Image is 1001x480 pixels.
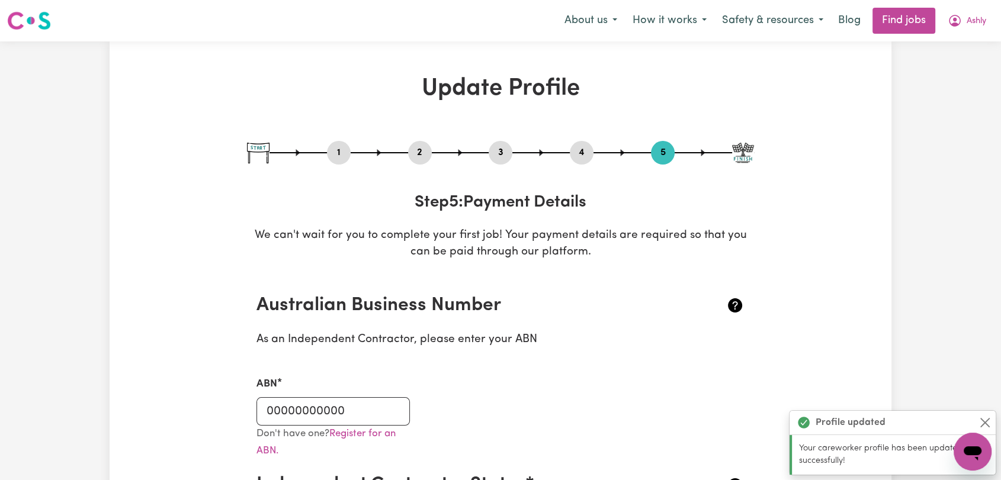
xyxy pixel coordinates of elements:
[256,331,745,349] p: As an Independent Contractor, please enter your ABN
[247,193,754,213] h3: Step 5 : Payment Details
[327,145,351,160] button: Go to step 1
[978,415,992,430] button: Close
[408,145,432,160] button: Go to step 2
[256,429,396,456] small: Don't have one?
[247,75,754,103] h1: Update Profile
[816,415,885,430] strong: Profile updated
[651,145,675,160] button: Go to step 5
[714,8,831,33] button: Safety & resources
[557,8,625,33] button: About us
[872,8,935,34] a: Find jobs
[967,15,986,28] span: Ashly
[247,227,754,262] p: We can't wait for you to complete your first job! Your payment details are required so that you c...
[799,442,989,468] p: Your careworker profile has been updated successfully!
[256,376,277,392] label: ABN
[256,397,410,426] input: e.g. 51 824 753 556
[625,8,714,33] button: How it works
[940,8,994,33] button: My Account
[489,145,512,160] button: Go to step 3
[954,433,992,471] iframe: Button to launch messaging window
[7,7,51,34] a: Careseekers logo
[831,8,868,34] a: Blog
[256,429,396,456] a: Register for an ABN.
[256,294,663,317] h2: Australian Business Number
[570,145,593,160] button: Go to step 4
[7,10,51,31] img: Careseekers logo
